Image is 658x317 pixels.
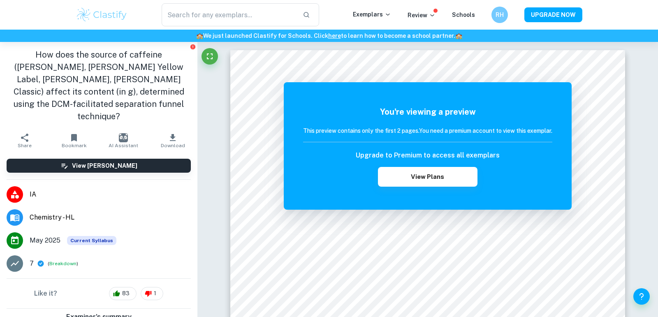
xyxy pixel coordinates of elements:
button: Fullscreen [202,48,218,65]
span: IA [30,190,191,199]
button: View Plans [378,167,477,187]
button: Help and Feedback [633,288,650,305]
p: Exemplars [353,10,391,19]
span: Chemistry - HL [30,213,191,222]
img: AI Assistant [119,133,128,142]
h6: We just launched Clastify for Schools. Click to learn how to become a school partner. [2,31,656,40]
h6: Upgrade to Premium to access all exemplars [356,150,500,160]
button: AI Assistant [99,129,148,152]
input: Search for any exemplars... [162,3,296,26]
button: Report issue [190,44,196,50]
span: May 2025 [30,236,60,245]
button: View [PERSON_NAME] [7,159,191,173]
span: 1 [149,289,161,298]
h6: This preview contains only the first 2 pages. You need a premium account to view this exemplar. [303,126,552,135]
span: Current Syllabus [67,236,116,245]
p: Review [408,11,436,20]
h6: View [PERSON_NAME] [72,161,137,170]
span: Download [161,143,185,148]
span: 83 [118,289,134,298]
button: Breakdown [49,260,76,267]
span: AI Assistant [109,143,138,148]
h6: RH [495,10,505,19]
div: This exemplar is based on the current syllabus. Feel free to refer to it for inspiration/ideas wh... [67,236,116,245]
a: here [328,32,341,39]
button: RH [491,7,508,23]
a: Schools [452,12,475,18]
span: 🏫 [196,32,203,39]
h5: You're viewing a preview [303,106,552,118]
span: Bookmark [62,143,87,148]
h6: Like it? [34,289,57,298]
button: Download [148,129,197,152]
h1: How does the source of caffeine ([PERSON_NAME], [PERSON_NAME] Yellow Label, [PERSON_NAME], [PERSO... [7,49,191,123]
span: Share [18,143,32,148]
button: Bookmark [49,129,99,152]
span: 🏫 [455,32,462,39]
button: UPGRADE NOW [524,7,582,22]
img: Clastify logo [76,7,128,23]
span: ( ) [48,260,78,268]
p: 7 [30,259,34,268]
